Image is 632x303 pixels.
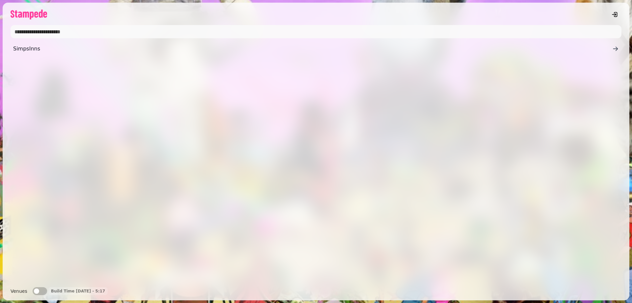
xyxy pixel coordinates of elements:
label: Venues [11,287,27,295]
p: Build Time [DATE] - 5:17 [51,288,105,294]
button: logout [608,8,621,21]
a: SimpsInns [11,42,621,55]
span: SimpsInns [13,45,612,53]
img: logo [11,10,47,19]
